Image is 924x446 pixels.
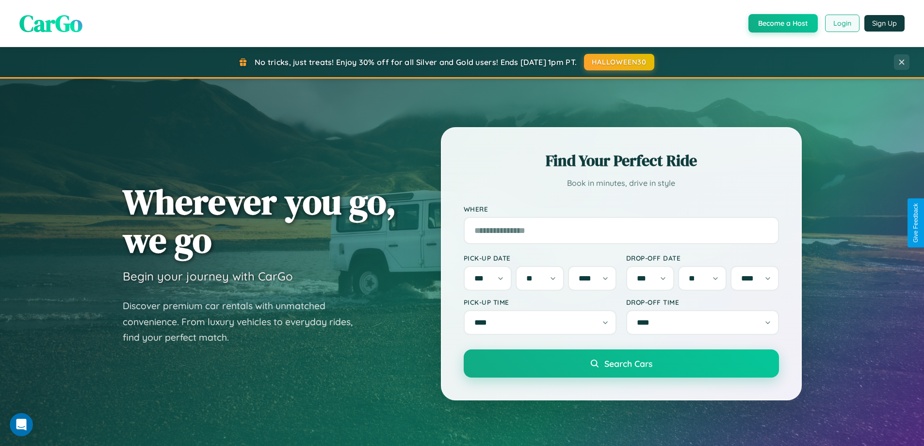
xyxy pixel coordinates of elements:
[825,15,859,32] button: Login
[464,254,616,262] label: Pick-up Date
[19,7,82,39] span: CarGo
[864,15,905,32] button: Sign Up
[464,150,779,171] h2: Find Your Perfect Ride
[123,182,396,259] h1: Wherever you go, we go
[626,254,779,262] label: Drop-off Date
[464,349,779,378] button: Search Cars
[123,298,365,346] p: Discover premium car rentals with unmatched convenience. From luxury vehicles to everyday rides, ...
[255,57,577,67] span: No tricks, just treats! Enjoy 30% off for all Silver and Gold users! Ends [DATE] 1pm PT.
[604,358,652,369] span: Search Cars
[626,298,779,306] label: Drop-off Time
[748,14,818,33] button: Become a Host
[464,205,779,213] label: Where
[584,54,654,70] button: HALLOWEEN30
[464,298,616,306] label: Pick-up Time
[912,203,919,243] div: Give Feedback
[10,413,33,436] iframe: Intercom live chat
[123,269,293,283] h3: Begin your journey with CarGo
[464,176,779,190] p: Book in minutes, drive in style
